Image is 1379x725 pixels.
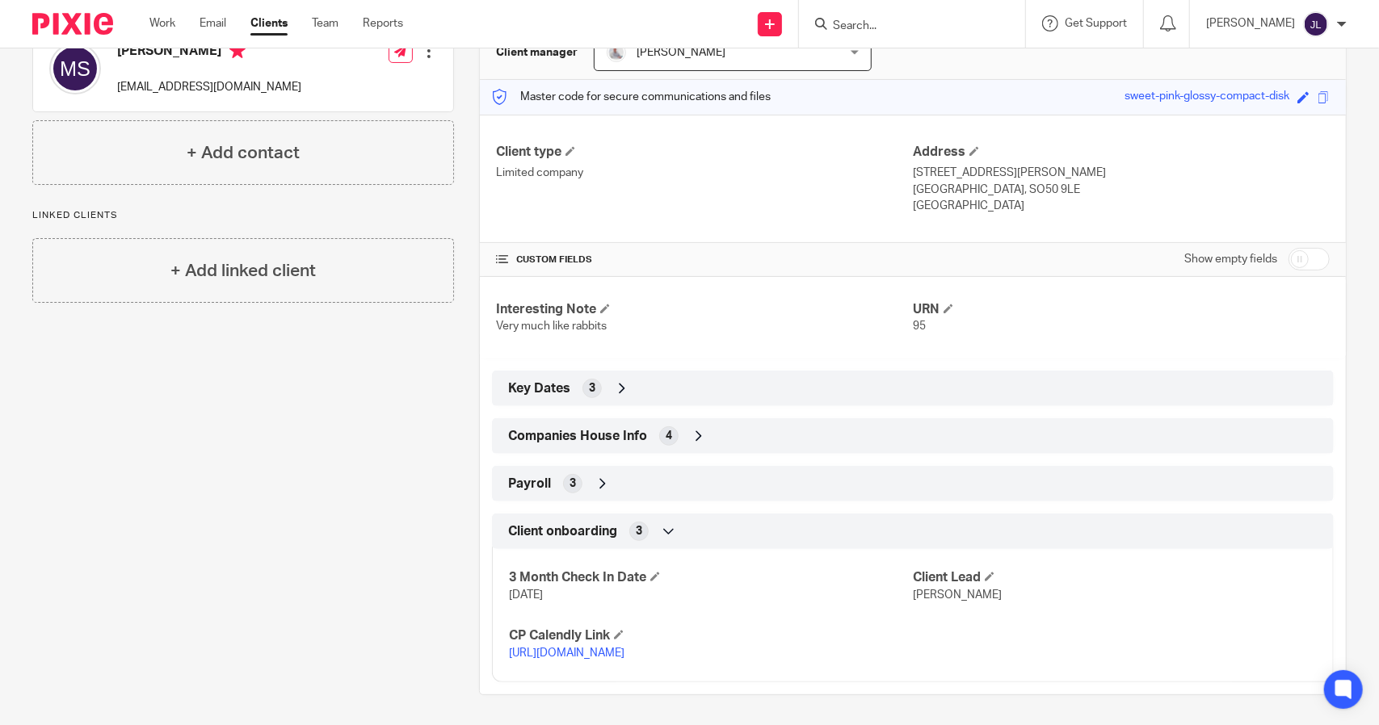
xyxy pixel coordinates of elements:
[229,43,246,59] i: Primary
[607,43,626,62] img: smiley%20circle%20sean.png
[508,476,551,492] span: Payroll
[666,428,672,444] span: 4
[913,589,1002,601] span: [PERSON_NAME]
[509,569,913,586] h4: 3 Month Check In Date
[149,15,175,31] a: Work
[187,140,300,166] h4: + Add contact
[508,428,647,445] span: Companies House Info
[496,321,607,332] span: Very much like rabbits
[913,182,1330,198] p: [GEOGRAPHIC_DATA], SO50 9LE
[170,258,316,283] h4: + Add linked client
[363,15,403,31] a: Reports
[200,15,226,31] a: Email
[250,15,288,31] a: Clients
[117,79,301,95] p: [EMAIL_ADDRESS][DOMAIN_NAME]
[509,627,913,644] h4: CP Calendly Link
[509,647,624,659] a: [URL][DOMAIN_NAME]
[1303,11,1329,37] img: svg%3E
[1206,15,1295,31] p: [PERSON_NAME]
[508,380,570,397] span: Key Dates
[496,254,913,266] h4: CUSTOM FIELDS
[492,89,771,105] p: Master code for secure communications and files
[913,144,1330,161] h4: Address
[1065,18,1127,29] span: Get Support
[117,43,301,63] h4: [PERSON_NAME]
[496,165,913,181] p: Limited company
[913,165,1330,181] p: [STREET_ADDRESS][PERSON_NAME]
[32,13,113,35] img: Pixie
[1184,251,1277,267] label: Show empty fields
[831,19,977,34] input: Search
[913,198,1330,214] p: [GEOGRAPHIC_DATA]
[637,47,725,58] span: [PERSON_NAME]
[913,569,1317,586] h4: Client Lead
[312,15,338,31] a: Team
[913,301,1330,318] h4: URN
[32,209,454,222] p: Linked clients
[496,301,913,318] h4: Interesting Note
[49,43,101,94] img: svg%3E
[509,589,543,601] span: [DATE]
[496,44,578,61] h3: Client manager
[913,321,926,332] span: 95
[570,476,576,492] span: 3
[1125,88,1289,107] div: sweet-pink-glossy-compact-disk
[508,523,617,540] span: Client onboarding
[589,380,595,396] span: 3
[496,144,913,161] h4: Client type
[636,523,642,539] span: 3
